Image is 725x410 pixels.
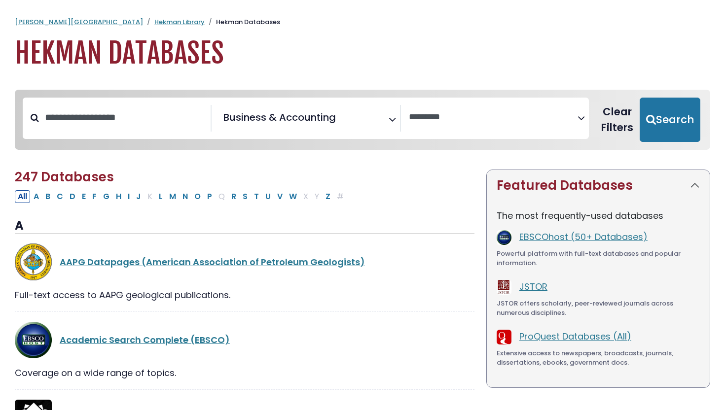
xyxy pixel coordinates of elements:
[240,190,251,203] button: Filter Results S
[497,249,700,268] div: Powerful platform with full-text databases and popular information.
[39,109,211,126] input: Search database by title or keyword
[113,190,124,203] button: Filter Results H
[79,190,89,203] button: Filter Results E
[409,112,578,123] textarea: Search
[595,98,640,142] button: Clear Filters
[60,334,230,346] a: Academic Search Complete (EBSCO)
[15,17,710,27] nav: breadcrumb
[15,168,114,186] span: 247 Databases
[228,190,239,203] button: Filter Results R
[519,280,547,293] a: JSTOR
[89,190,100,203] button: Filter Results F
[286,190,300,203] button: Filter Results W
[15,219,474,234] h3: A
[67,190,78,203] button: Filter Results D
[31,190,42,203] button: Filter Results A
[15,90,710,150] nav: Search filters
[487,170,710,201] button: Featured Databases
[15,17,143,27] a: [PERSON_NAME][GEOGRAPHIC_DATA]
[497,299,700,318] div: JSTOR offers scholarly, peer-reviewed journals across numerous disciplines.
[191,190,204,203] button: Filter Results O
[156,190,166,203] button: Filter Results L
[133,190,144,203] button: Filter Results J
[54,190,66,203] button: Filter Results C
[60,256,365,268] a: AAPG Datapages (American Association of Petroleum Geologists)
[100,190,112,203] button: Filter Results G
[323,190,333,203] button: Filter Results Z
[180,190,191,203] button: Filter Results N
[15,190,348,202] div: Alpha-list to filter by first letter of database name
[205,17,280,27] li: Hekman Databases
[497,209,700,222] p: The most frequently-used databases
[251,190,262,203] button: Filter Results T
[497,348,700,368] div: Extensive access to newspapers, broadcasts, journals, dissertations, ebooks, government docs.
[519,231,648,243] a: EBSCOhost (50+ Databases)
[15,37,710,70] h1: Hekman Databases
[15,190,30,203] button: All
[274,190,286,203] button: Filter Results V
[338,115,345,126] textarea: Search
[125,190,133,203] button: Filter Results I
[15,366,474,379] div: Coverage on a wide range of topics.
[166,190,179,203] button: Filter Results M
[154,17,205,27] a: Hekman Library
[42,190,53,203] button: Filter Results B
[15,288,474,302] div: Full-text access to AAPG geological publications.
[223,110,336,125] span: Business & Accounting
[519,330,631,342] a: ProQuest Databases (All)
[219,110,336,125] li: Business & Accounting
[262,190,274,203] button: Filter Results U
[640,98,700,142] button: Submit for Search Results
[204,190,215,203] button: Filter Results P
